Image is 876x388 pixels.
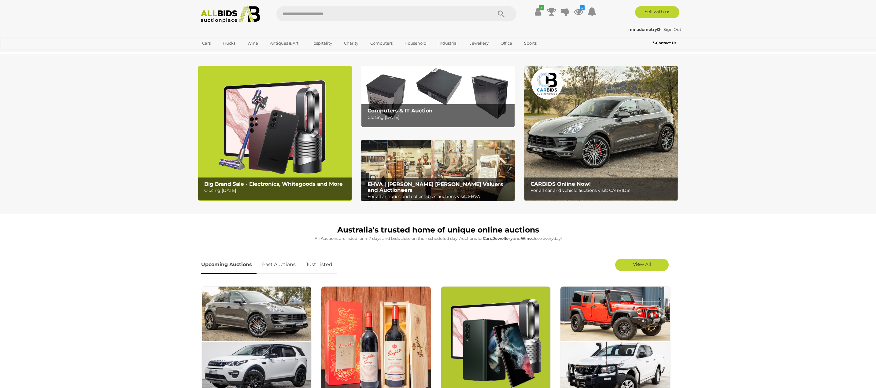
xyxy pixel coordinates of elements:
[633,261,651,267] span: View All
[434,38,462,48] a: Industrial
[306,38,336,48] a: Hospitality
[340,38,362,48] a: Charity
[524,66,678,201] img: CARBIDS Online Now!
[521,236,532,241] strong: Wine
[204,181,343,187] b: Big Brand Sale - Electronics, Whitegoods and More
[401,38,431,48] a: Household
[257,256,300,274] a: Past Auctions
[534,6,543,17] a: ✔
[361,66,515,127] a: Computers & IT Auction Computers & IT Auction Closing [DATE]
[368,181,503,193] b: EHVA | [PERSON_NAME] [PERSON_NAME] Valuers and Auctioneers
[198,38,215,48] a: Cars
[204,187,348,194] p: Closing [DATE]
[486,6,516,21] button: Search
[201,235,675,242] p: All Auctions are listed for 4-7 days and bids close on their scheduled day. Auctions for , and cl...
[368,193,512,200] p: For all antiques and collectables auctions visit: EHVA
[198,66,352,201] a: Big Brand Sale - Electronics, Whitegoods and More Big Brand Sale - Electronics, Whitegoods and Mo...
[198,66,352,201] img: Big Brand Sale - Electronics, Whitegoods and More
[530,187,675,194] p: For all car and vehicle auctions visit: CARBIDS!
[580,5,585,10] i: 3
[628,27,660,32] strong: minademetry
[539,5,544,10] i: ✔
[361,140,515,202] a: EHVA | Evans Hastings Valuers and Auctioneers EHVA | [PERSON_NAME] [PERSON_NAME] Valuers and Auct...
[368,114,512,121] p: Closing [DATE]
[361,66,515,127] img: Computers & IT Auction
[530,181,591,187] b: CARBIDS Online Now!
[520,38,541,48] a: Sports
[201,256,257,274] a: Upcoming Auctions
[197,6,264,23] img: Allbids.com.au
[219,38,239,48] a: Trucks
[368,108,433,114] b: Computers & IT Auction
[366,38,397,48] a: Computers
[653,40,678,46] a: Contact Us
[243,38,262,48] a: Wine
[635,6,679,18] a: Sell with us
[201,226,675,234] h1: Australia's trusted home of unique online auctions
[653,41,676,45] b: Contact Us
[483,236,492,241] strong: Cars
[661,27,663,32] span: |
[574,6,583,17] a: 3
[266,38,302,48] a: Antiques & Art
[198,48,249,58] a: [GEOGRAPHIC_DATA]
[615,259,669,271] a: View All
[663,27,681,32] a: Sign Out
[361,140,515,202] img: EHVA | Evans Hastings Valuers and Auctioneers
[497,38,516,48] a: Office
[628,27,661,32] a: minademetry
[524,66,678,201] a: CARBIDS Online Now! CARBIDS Online Now! For all car and vehicle auctions visit: CARBIDS!
[301,256,337,274] a: Just Listed
[466,38,493,48] a: Jewellery
[493,236,513,241] strong: Jewellery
